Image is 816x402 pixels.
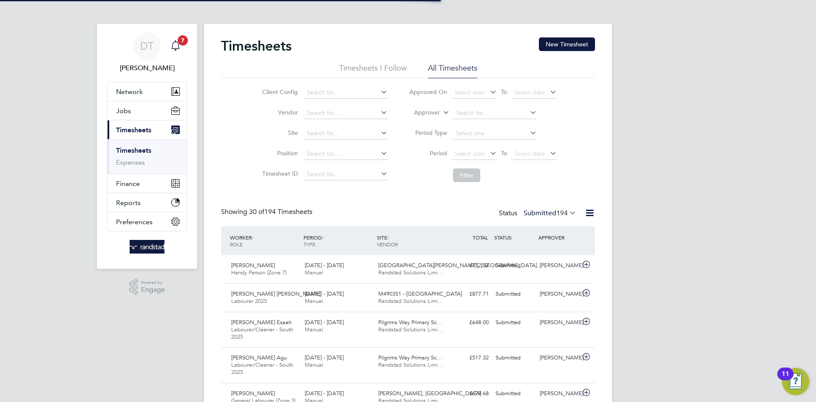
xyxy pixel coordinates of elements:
label: Position [260,149,298,157]
label: Period Type [409,129,447,137]
button: Reports [108,193,187,212]
span: Select date [514,88,545,96]
span: 194 [556,209,568,217]
span: Daniel Tisseyre [107,63,187,73]
span: Engage [141,286,165,294]
label: Approver [402,108,440,117]
span: M490351 - [GEOGRAPHIC_DATA] [378,290,462,297]
span: Randstad Solutions Limi… [378,297,443,305]
label: Submitted [524,209,576,217]
span: ROLE [230,241,243,248]
span: Preferences [116,218,153,226]
div: Timesheets [108,139,187,174]
span: [GEOGRAPHIC_DATA][PERSON_NAME], [GEOGRAPHIC_DATA]… [378,262,542,269]
span: To [499,148,510,159]
h2: Timesheets [221,37,292,54]
span: Select date [454,88,485,96]
div: PERIOD [301,230,375,252]
span: Randstad Solutions Limi… [378,269,443,276]
span: Powered by [141,279,165,286]
img: randstad-logo-retina.png [130,240,165,254]
span: Labourer 2025 [231,297,267,305]
input: Search for... [453,107,537,119]
label: Vendor [260,108,298,116]
div: £712.32 [448,259,492,273]
div: Showing [221,208,314,217]
span: Reports [116,199,141,207]
span: [PERSON_NAME] [PERSON_NAME] [231,290,320,297]
span: Manual [305,361,323,368]
div: £648.00 [448,316,492,330]
div: STATUS [492,230,536,245]
span: Labourer/Cleaner - South 2025 [231,361,293,376]
span: / [387,234,389,241]
button: Finance [108,174,187,193]
span: Manual [305,326,323,333]
a: Timesheets [116,146,151,154]
span: DT [140,40,154,51]
span: [DATE] - [DATE] [305,354,344,361]
span: To [499,86,510,97]
span: 194 Timesheets [249,208,312,216]
div: [PERSON_NAME] [536,287,581,301]
div: Submitted [492,316,536,330]
div: [PERSON_NAME] [536,259,581,273]
span: Labourer/Cleaner - South 2025 [231,326,293,340]
a: Go to home page [107,240,187,254]
span: [PERSON_NAME] [231,390,275,397]
span: [DATE] - [DATE] [305,390,344,397]
a: Powered byEngage [129,279,165,295]
span: [PERSON_NAME] Esaah [231,319,292,326]
button: Preferences [108,212,187,231]
button: Filter [453,168,480,182]
label: Site [260,129,298,137]
span: TYPE [303,241,315,248]
button: Timesheets [108,120,187,139]
span: [DATE] - [DATE] [305,290,344,297]
button: Open Resource Center, 11 new notifications [782,368,809,395]
span: Select date [454,150,485,157]
div: £679.68 [448,387,492,401]
li: Timesheets I Follow [339,63,407,78]
span: 7 [178,35,188,46]
span: / [322,234,323,241]
div: 11 [782,374,789,385]
span: Manual [305,269,323,276]
div: SITE [375,230,448,252]
div: Submitted [492,287,536,301]
label: Client Config [260,88,298,96]
input: Search for... [304,107,388,119]
span: Select date [514,150,545,157]
input: Select one [453,128,537,140]
span: Network [116,88,143,96]
span: Handy Person (Zone 7) [231,269,286,276]
span: 30 of [249,208,264,216]
span: / [252,234,253,241]
span: Pilgrims Way Primary Sc… [378,319,442,326]
div: Submitted [492,387,536,401]
div: Submitted [492,351,536,365]
button: New Timesheet [539,37,595,51]
span: Pilgrims Way Primary Sc… [378,354,442,361]
label: Timesheet ID [260,170,298,177]
span: [PERSON_NAME] [231,262,275,269]
a: DT[PERSON_NAME] [107,32,187,73]
li: All Timesheets [428,63,477,78]
span: [PERSON_NAME], [GEOGRAPHIC_DATA] [378,390,481,397]
a: Expenses [116,158,145,166]
div: Submitted [492,259,536,273]
input: Search for... [304,148,388,160]
div: APPROVER [536,230,581,245]
input: Search for... [304,168,388,180]
span: Randstad Solutions Limi… [378,326,443,333]
input: Search for... [304,87,388,99]
span: [DATE] - [DATE] [305,262,344,269]
div: [PERSON_NAME] [536,387,581,401]
span: TOTAL [473,234,488,241]
span: Jobs [116,107,131,115]
button: Jobs [108,101,187,120]
div: Status [499,208,578,220]
div: £877.71 [448,287,492,301]
div: £517.32 [448,351,492,365]
span: [PERSON_NAME] Agu [231,354,287,361]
